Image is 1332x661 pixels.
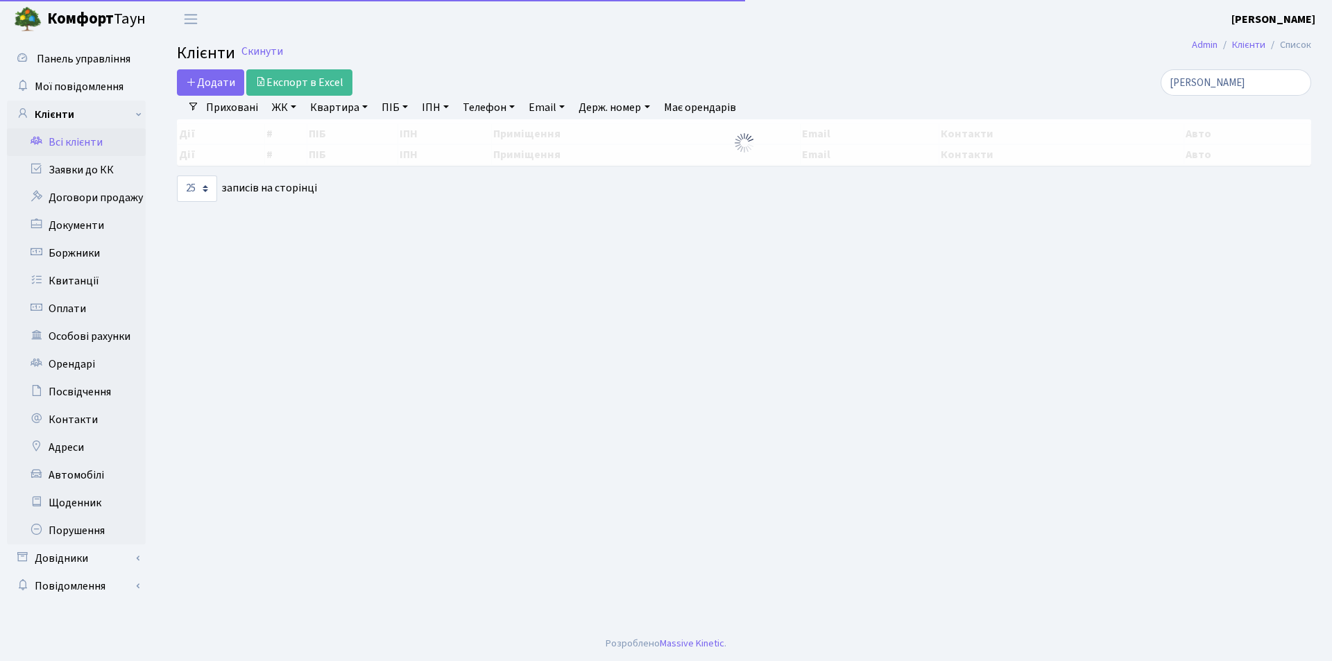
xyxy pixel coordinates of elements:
a: Автомобілі [7,461,146,489]
a: Приховані [200,96,264,119]
a: Щоденник [7,489,146,517]
a: Всі клієнти [7,128,146,156]
a: [PERSON_NAME] [1231,11,1315,28]
a: Посвідчення [7,378,146,406]
a: Держ. номер [573,96,655,119]
b: Комфорт [47,8,114,30]
a: Додати [177,69,244,96]
img: logo.png [14,6,42,33]
a: Порушення [7,517,146,544]
a: Телефон [457,96,520,119]
label: записів на сторінці [177,175,317,202]
div: Розроблено . [606,636,726,651]
b: [PERSON_NAME] [1231,12,1315,27]
a: Скинути [241,45,283,58]
span: Мої повідомлення [35,79,123,94]
a: Квитанції [7,267,146,295]
a: Admin [1192,37,1218,52]
a: Довідники [7,544,146,572]
a: ПІБ [376,96,413,119]
a: Договори продажу [7,184,146,212]
a: Має орендарів [658,96,742,119]
a: ЖК [266,96,302,119]
a: Клієнти [7,101,146,128]
a: Орендарі [7,350,146,378]
select: записів на сторінці [177,175,217,202]
input: Пошук... [1161,69,1311,96]
nav: breadcrumb [1171,31,1332,60]
a: Квартира [305,96,373,119]
a: Massive Kinetic [660,636,724,651]
a: ІПН [416,96,454,119]
span: Таун [47,8,146,31]
a: Email [523,96,570,119]
span: Панель управління [37,51,130,67]
a: Мої повідомлення [7,73,146,101]
button: Переключити навігацію [173,8,208,31]
a: Боржники [7,239,146,267]
a: Документи [7,212,146,239]
span: Клієнти [177,41,235,65]
img: Обробка... [733,132,755,154]
a: Особові рахунки [7,323,146,350]
a: Оплати [7,295,146,323]
a: Експорт в Excel [246,69,352,96]
span: Додати [186,75,235,90]
a: Повідомлення [7,572,146,600]
a: Заявки до КК [7,156,146,184]
a: Панель управління [7,45,146,73]
li: Список [1265,37,1311,53]
a: Клієнти [1232,37,1265,52]
a: Адреси [7,433,146,461]
a: Контакти [7,406,146,433]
